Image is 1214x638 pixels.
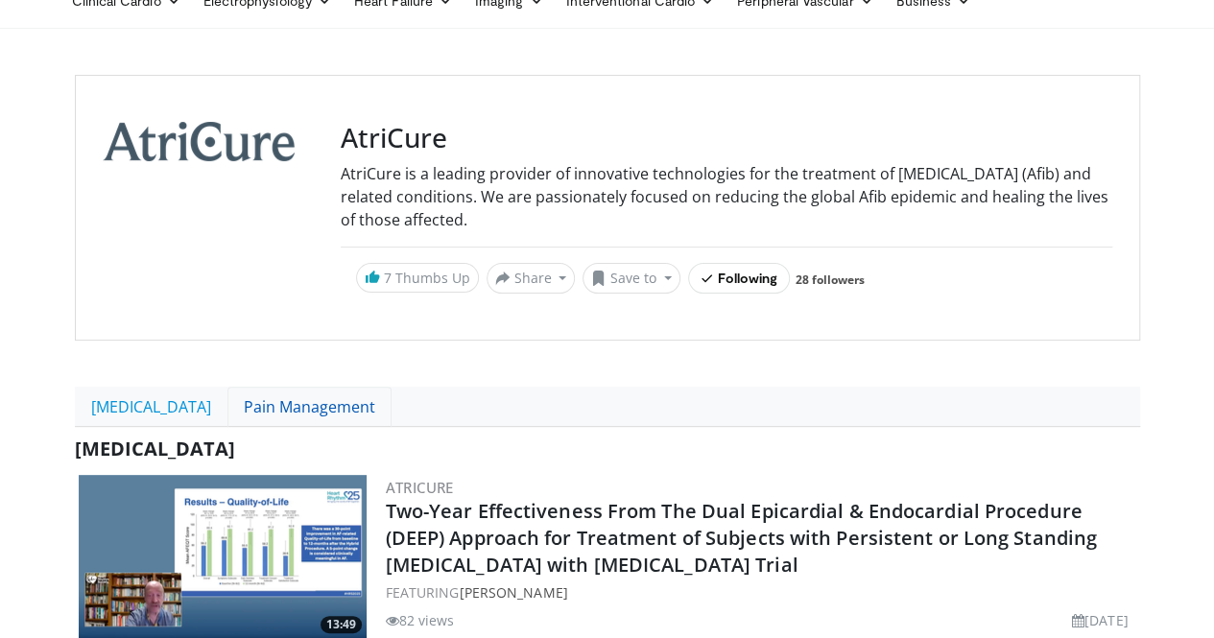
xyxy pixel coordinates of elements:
[386,610,455,630] li: 82 views
[384,269,392,287] span: 7
[79,475,367,638] img: 91f4c4b6-c59e-46ea-b75c-4eae2205d57d.png.300x170_q85_crop-smart_upscale.png
[227,387,392,427] a: Pain Management
[688,263,791,294] button: Following
[583,263,680,294] button: Save to
[386,478,454,497] a: AtriCure
[386,582,1136,603] div: FEATURING
[341,162,1112,231] div: AtriCure is a leading provider of innovative technologies for the treatment of [MEDICAL_DATA] (Af...
[356,263,479,293] a: 7 Thumbs Up
[386,498,1097,578] a: Two-Year Effectiveness From The Dual Epicardial & Endocardial Procedure (DEEP) Approach for Treat...
[341,122,1112,154] h3: AtriCure
[75,387,227,427] a: [MEDICAL_DATA]
[487,263,576,294] button: Share
[1072,610,1129,630] li: [DATE]
[459,583,567,602] a: [PERSON_NAME]
[75,436,235,461] span: [MEDICAL_DATA]
[79,475,367,638] a: 13:49
[321,616,362,633] span: 13:49
[795,272,864,288] a: 28 followers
